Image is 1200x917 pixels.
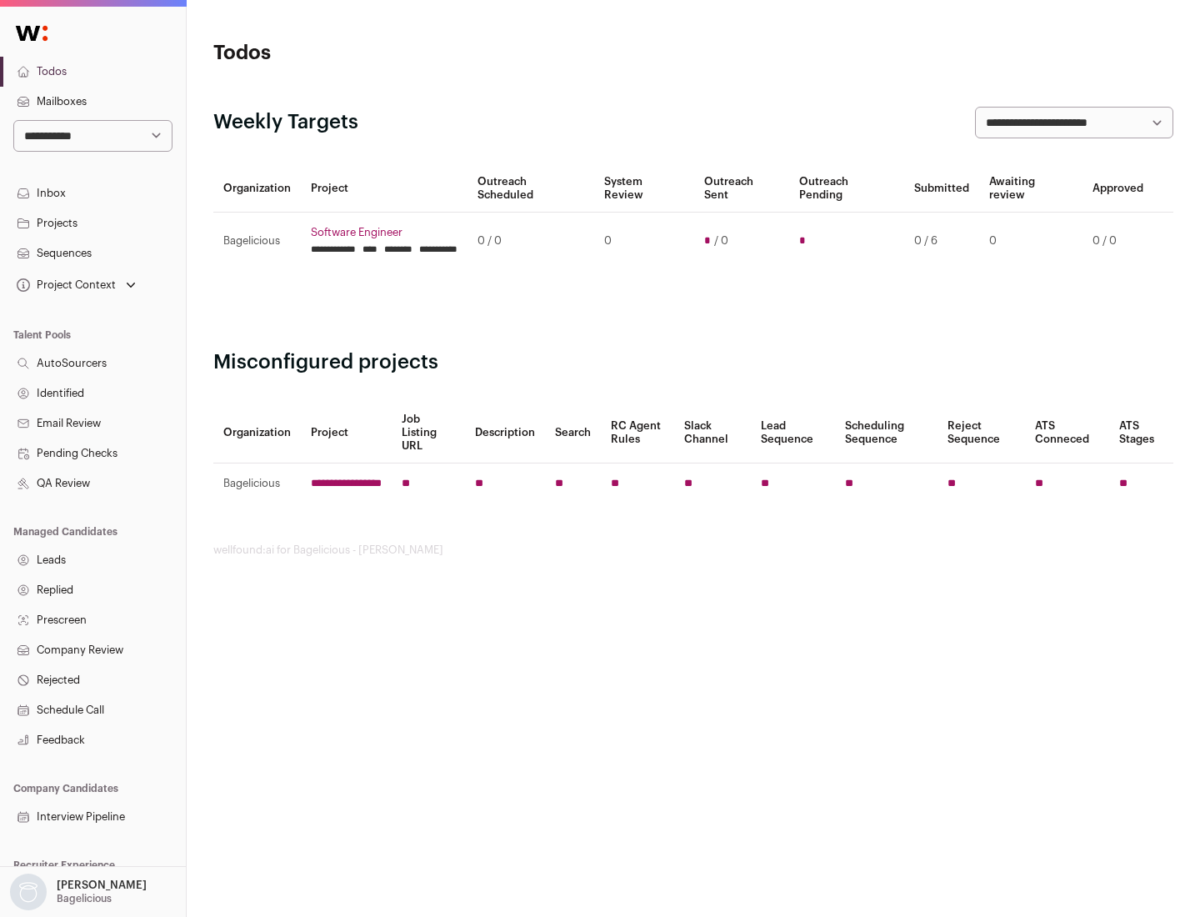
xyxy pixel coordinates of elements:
[594,213,693,270] td: 0
[545,403,601,464] th: Search
[301,165,467,213] th: Project
[301,403,392,464] th: Project
[213,213,301,270] td: Bagelicious
[467,165,594,213] th: Outreach Scheduled
[467,213,594,270] td: 0 / 0
[979,213,1082,270] td: 0
[57,879,147,892] p: [PERSON_NAME]
[7,17,57,50] img: Wellfound
[10,874,47,910] img: nopic.png
[594,165,693,213] th: System Review
[13,278,116,292] div: Project Context
[311,226,457,239] a: Software Engineer
[937,403,1026,464] th: Reject Sequence
[13,273,139,297] button: Open dropdown
[213,109,358,136] h2: Weekly Targets
[1082,165,1153,213] th: Approved
[835,403,937,464] th: Scheduling Sequence
[1109,403,1173,464] th: ATS Stages
[601,403,673,464] th: RC Agent Rules
[789,165,903,213] th: Outreach Pending
[7,874,150,910] button: Open dropdown
[213,40,533,67] h1: Todos
[714,234,728,248] span: / 0
[213,165,301,213] th: Organization
[1025,403,1108,464] th: ATS Conneced
[213,464,301,504] td: Bagelicious
[979,165,1082,213] th: Awaiting review
[674,403,751,464] th: Slack Channel
[904,213,979,270] td: 0 / 6
[904,165,979,213] th: Submitted
[213,544,1173,557] footer: wellfound:ai for Bagelicious - [PERSON_NAME]
[1082,213,1153,270] td: 0 / 0
[694,165,790,213] th: Outreach Sent
[213,349,1173,376] h2: Misconfigured projects
[751,403,835,464] th: Lead Sequence
[213,403,301,464] th: Organization
[465,403,545,464] th: Description
[392,403,465,464] th: Job Listing URL
[57,892,112,905] p: Bagelicious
